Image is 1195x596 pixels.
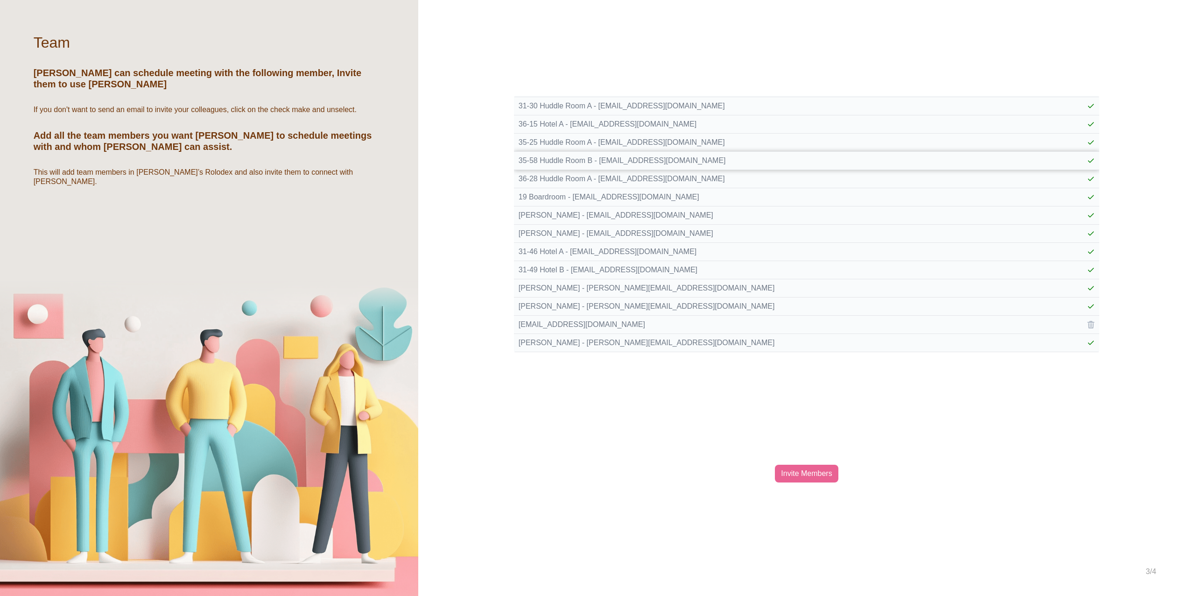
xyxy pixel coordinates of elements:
[514,261,924,279] td: 31-49 Hotel B - [EMAIL_ADDRESS][DOMAIN_NAME]
[775,465,838,482] div: Invite Members
[514,115,924,134] td: 36-15 Hotel A - [EMAIL_ADDRESS][DOMAIN_NAME]
[514,97,924,115] td: 31-30 Huddle Room A - [EMAIL_ADDRESS][DOMAIN_NAME]
[34,105,357,114] h6: If you don't want to send an email to invite your colleagues, click on the check make and unselect.
[514,298,924,316] td: [PERSON_NAME] - [PERSON_NAME][EMAIL_ADDRESS][DOMAIN_NAME]
[514,334,924,352] td: [PERSON_NAME] - [PERSON_NAME][EMAIL_ADDRESS][DOMAIN_NAME]
[514,134,924,152] td: 35-25 Huddle Room A - [EMAIL_ADDRESS][DOMAIN_NAME]
[514,188,924,206] td: 19 Boardroom - [EMAIL_ADDRESS][DOMAIN_NAME]
[1146,566,1156,596] div: 3/4
[514,170,924,188] td: 36-28 Huddle Room A - [EMAIL_ADDRESS][DOMAIN_NAME]
[34,34,70,51] h2: Team
[34,67,385,90] h5: [PERSON_NAME] can schedule meeting with the following member, Invite them to use [PERSON_NAME]
[514,279,924,298] td: [PERSON_NAME] - [PERSON_NAME][EMAIL_ADDRESS][DOMAIN_NAME]
[514,225,924,243] td: [PERSON_NAME] - [EMAIL_ADDRESS][DOMAIN_NAME]
[34,168,385,185] h6: This will add team members in [PERSON_NAME]’s Rolodex and also invite them to connect with [PERSO...
[34,130,385,152] h5: Add all the team members you want [PERSON_NAME] to schedule meetings with and whom [PERSON_NAME] ...
[514,316,924,334] td: [EMAIL_ADDRESS][DOMAIN_NAME]
[514,206,924,225] td: [PERSON_NAME] - [EMAIL_ADDRESS][DOMAIN_NAME]
[514,243,924,261] td: 31-46 Hotel A - [EMAIL_ADDRESS][DOMAIN_NAME]
[514,152,924,170] td: 35-58 Huddle Room B - [EMAIL_ADDRESS][DOMAIN_NAME]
